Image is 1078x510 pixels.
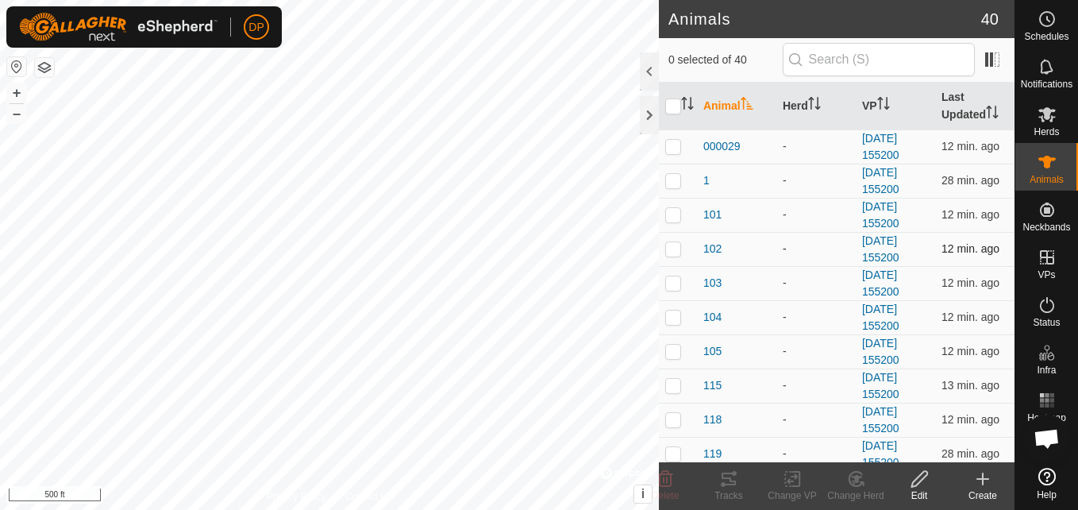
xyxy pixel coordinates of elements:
span: 101 [703,207,722,223]
a: Help [1015,462,1078,506]
a: [DATE] 155200 [862,132,899,161]
span: VPs [1038,270,1055,280]
a: [DATE] 155200 [862,166,899,195]
p-sorticon: Activate to sort [808,99,821,112]
span: 115 [703,377,722,394]
span: Sep 14, 2025, 9:38 AM [941,447,999,460]
div: - [783,138,849,155]
span: 118 [703,411,722,428]
span: Sep 14, 2025, 9:53 AM [941,140,999,153]
span: 40 [981,7,999,31]
a: [DATE] 155200 [862,234,899,264]
div: - [783,241,849,257]
div: - [783,446,849,462]
span: Sep 14, 2025, 9:53 AM [941,276,999,289]
p-sorticon: Activate to sort [877,99,890,112]
th: VP [856,83,935,130]
button: Map Layers [35,58,54,77]
span: Sep 14, 2025, 9:53 AM [941,379,999,392]
span: Sep 14, 2025, 9:53 AM [941,208,999,221]
th: Herd [776,83,856,130]
span: Schedules [1024,32,1068,41]
a: Privacy Policy [267,489,326,504]
div: - [783,343,849,360]
div: - [783,411,849,428]
div: Open chat [1023,415,1071,462]
span: Sep 14, 2025, 9:53 AM [941,413,999,426]
p-sorticon: Activate to sort [986,108,999,121]
span: Infra [1037,365,1056,375]
span: Delete [652,490,680,501]
a: [DATE] 155200 [862,371,899,400]
span: Sep 14, 2025, 9:53 AM [941,242,999,255]
span: Help [1037,490,1057,500]
div: Change VP [760,489,824,503]
div: - [783,275,849,292]
div: - [783,207,849,223]
span: Sep 14, 2025, 9:53 AM [941,311,999,323]
div: - [783,172,849,189]
button: Reset Map [7,57,26,76]
th: Last Updated [935,83,1014,130]
span: 119 [703,446,722,462]
span: DP [248,19,264,36]
div: Create [951,489,1014,503]
th: Animal [697,83,776,130]
span: 105 [703,343,722,360]
button: – [7,104,26,123]
a: [DATE] 155200 [862,303,899,332]
div: Edit [887,489,951,503]
p-sorticon: Activate to sort [741,99,753,112]
span: Status [1033,318,1060,327]
a: [DATE] 155200 [862,269,899,298]
span: 104 [703,309,722,326]
span: 0 selected of 40 [668,52,783,68]
a: [DATE] 155200 [862,405,899,435]
span: Sep 14, 2025, 9:38 AM [941,174,999,187]
span: 103 [703,275,722,292]
span: Sep 14, 2025, 9:53 AM [941,345,999,357]
div: Change Herd [824,489,887,503]
span: Neckbands [1022,222,1070,232]
span: 1 [703,172,710,189]
span: Heatmap [1027,413,1066,423]
span: Herds [1034,127,1059,137]
button: + [7,83,26,102]
input: Search (S) [783,43,975,76]
h2: Animals [668,10,981,29]
span: 000029 [703,138,741,155]
img: Gallagher Logo [19,13,218,41]
div: - [783,309,849,326]
span: Animals [1030,175,1064,184]
div: Tracks [697,489,760,503]
a: [DATE] 155200 [862,337,899,366]
a: [DATE] 155200 [862,439,899,469]
span: Notifications [1021,79,1072,89]
a: Contact Us [345,489,392,504]
span: 102 [703,241,722,257]
a: [DATE] 155200 [862,200,899,230]
button: i [634,485,652,503]
div: - [783,377,849,394]
p-sorticon: Activate to sort [681,99,694,112]
span: i [641,487,645,500]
